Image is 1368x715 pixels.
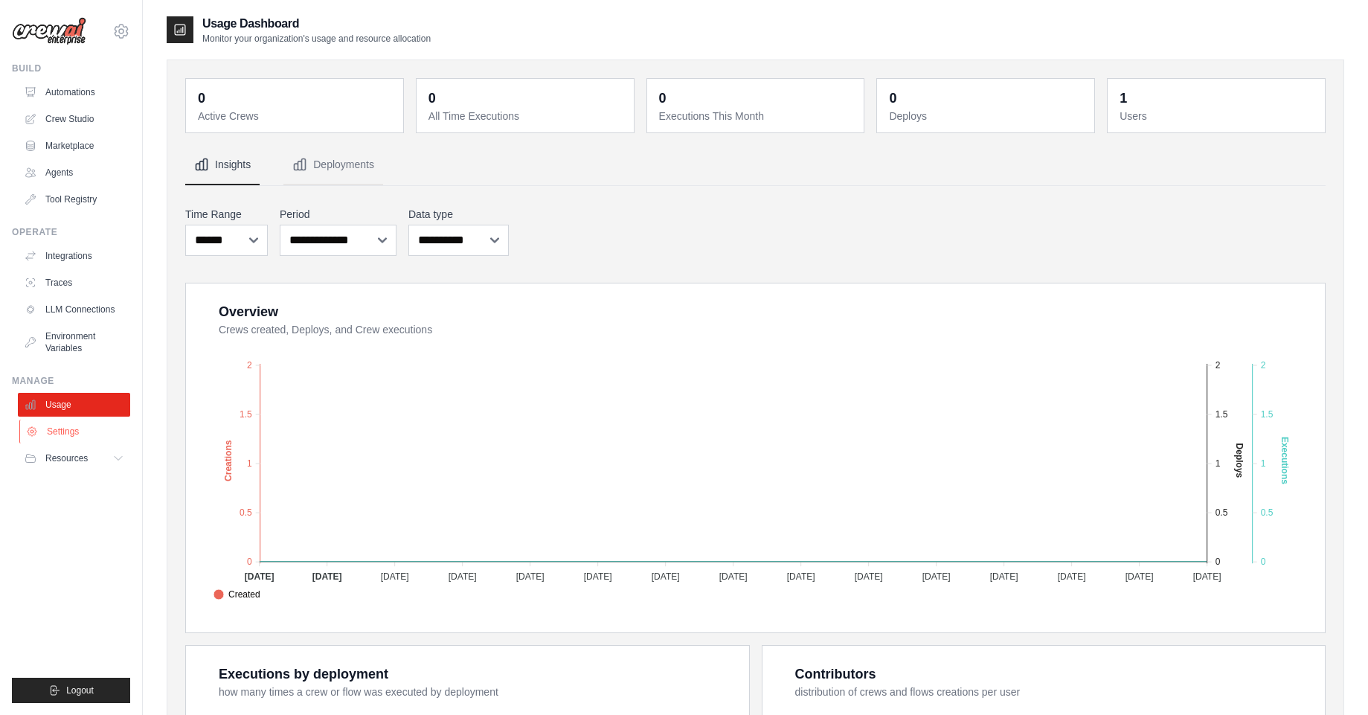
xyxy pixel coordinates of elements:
div: Executions by deployment [219,664,388,684]
label: Data type [408,207,509,222]
div: 0 [889,88,896,109]
tspan: [DATE] [652,571,680,582]
a: Agents [18,161,130,185]
div: 1 [1120,88,1127,109]
a: Environment Variables [18,324,130,360]
dt: Users [1120,109,1316,124]
button: Logout [12,678,130,703]
tspan: [DATE] [1193,571,1221,582]
a: Tool Registry [18,187,130,211]
dt: Executions This Month [659,109,855,124]
tspan: 0 [247,557,252,567]
tspan: [DATE] [449,571,477,582]
a: Settings [19,420,132,443]
tspan: [DATE] [245,571,274,582]
span: Resources [45,452,88,464]
div: 0 [198,88,205,109]
tspan: [DATE] [1125,571,1154,582]
div: Contributors [795,664,876,684]
tspan: 1.5 [1261,409,1274,420]
tspan: 1 [247,458,252,469]
label: Time Range [185,207,268,222]
div: Operate [12,226,130,238]
tspan: 0 [1261,557,1266,567]
text: Executions [1279,437,1290,484]
button: Resources [18,446,130,470]
tspan: [DATE] [990,571,1018,582]
tspan: 1 [1216,458,1221,469]
button: Deployments [283,145,383,185]
div: Overview [219,301,278,322]
dt: distribution of crews and flows creations per user [795,684,1308,699]
tspan: [DATE] [312,571,342,582]
tspan: 1.5 [240,409,252,420]
tspan: 2 [247,360,252,371]
img: Logo [12,17,86,45]
div: 0 [428,88,436,109]
tspan: 0.5 [240,507,252,518]
button: Insights [185,145,260,185]
label: Period [280,207,396,222]
tspan: 1.5 [1216,409,1228,420]
a: Traces [18,271,130,295]
tspan: 0.5 [1216,507,1228,518]
dt: how many times a crew or flow was executed by deployment [219,684,731,699]
span: Created [213,588,260,601]
tspan: [DATE] [855,571,883,582]
dt: Deploys [889,109,1085,124]
tspan: [DATE] [922,571,951,582]
p: Monitor your organization's usage and resource allocation [202,33,431,45]
a: Automations [18,80,130,104]
tspan: [DATE] [1058,571,1086,582]
a: Crew Studio [18,107,130,131]
tspan: 2 [1261,360,1266,371]
a: Marketplace [18,134,130,158]
div: Build [12,62,130,74]
tspan: [DATE] [516,571,545,582]
a: LLM Connections [18,298,130,321]
tspan: 2 [1216,360,1221,371]
tspan: [DATE] [719,571,748,582]
tspan: 0.5 [1261,507,1274,518]
text: Creations [223,440,234,481]
dt: Crews created, Deploys, and Crew executions [219,322,1307,337]
tspan: [DATE] [381,571,409,582]
nav: Tabs [185,145,1326,185]
tspan: 1 [1261,458,1266,469]
span: Logout [66,684,94,696]
dt: All Time Executions [428,109,625,124]
div: 0 [659,88,667,109]
a: Integrations [18,244,130,268]
dt: Active Crews [198,109,394,124]
tspan: 0 [1216,557,1221,567]
div: Manage [12,375,130,387]
tspan: [DATE] [584,571,612,582]
h2: Usage Dashboard [202,15,431,33]
text: Deploys [1234,443,1245,478]
tspan: [DATE] [787,571,815,582]
a: Usage [18,393,130,417]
